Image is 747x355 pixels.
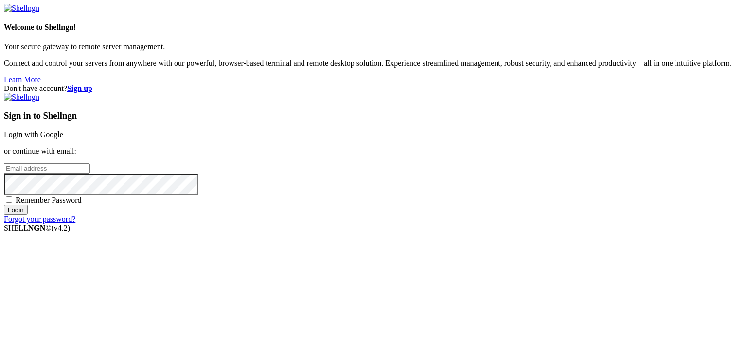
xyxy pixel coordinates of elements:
[4,110,743,121] h3: Sign in to Shellngn
[4,93,39,102] img: Shellngn
[4,42,743,51] p: Your secure gateway to remote server management.
[4,224,70,232] span: SHELL ©
[4,84,743,93] div: Don't have account?
[4,130,63,139] a: Login with Google
[4,147,743,156] p: or continue with email:
[6,196,12,203] input: Remember Password
[16,196,82,204] span: Remember Password
[52,224,71,232] span: 4.2.0
[4,59,743,68] p: Connect and control your servers from anywhere with our powerful, browser-based terminal and remo...
[28,224,46,232] b: NGN
[4,75,41,84] a: Learn More
[4,4,39,13] img: Shellngn
[67,84,92,92] a: Sign up
[4,23,743,32] h4: Welcome to Shellngn!
[4,205,28,215] input: Login
[4,163,90,174] input: Email address
[4,215,75,223] a: Forgot your password?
